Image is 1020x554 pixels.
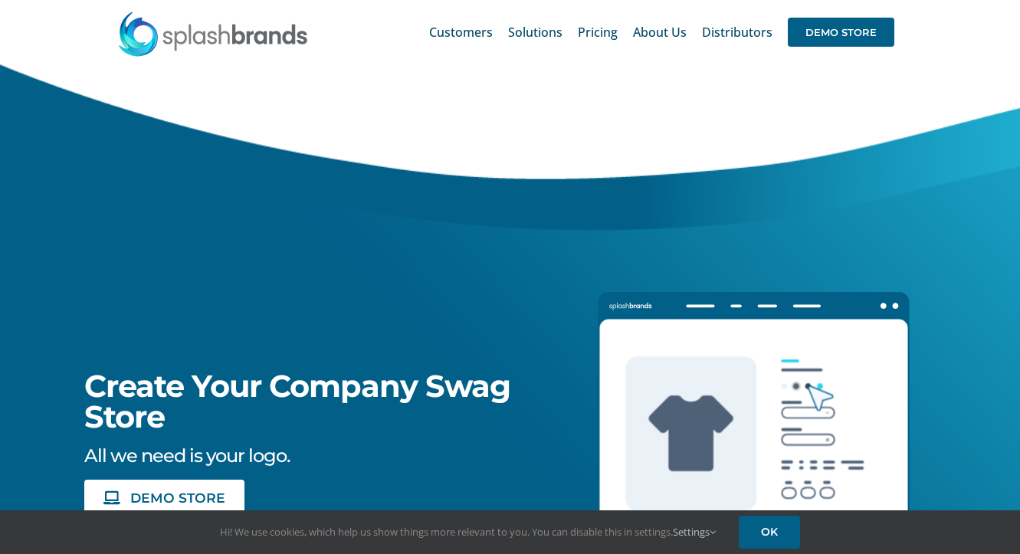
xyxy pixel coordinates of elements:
[429,26,493,38] span: Customers
[578,8,618,57] a: Pricing
[788,8,894,57] a: DEMO STORE
[508,26,562,38] span: Solutions
[739,516,800,549] a: OK
[702,8,772,57] a: Distributors
[84,444,290,467] span: All we need is your logo.
[117,11,309,57] img: SplashBrands.com Logo
[429,8,894,57] nav: Main Menu
[578,26,618,38] span: Pricing
[84,480,244,516] a: DEMO STORE
[673,525,716,539] a: Settings
[702,26,772,38] span: Distributors
[633,26,687,38] span: About Us
[130,491,225,504] span: DEMO STORE
[220,525,716,539] span: Hi! We use cookies, which help us show things more relevant to you. You can disable this in setti...
[788,18,894,47] span: DEMO STORE
[429,8,493,57] a: Customers
[84,367,510,435] span: Create Your Company Swag Store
